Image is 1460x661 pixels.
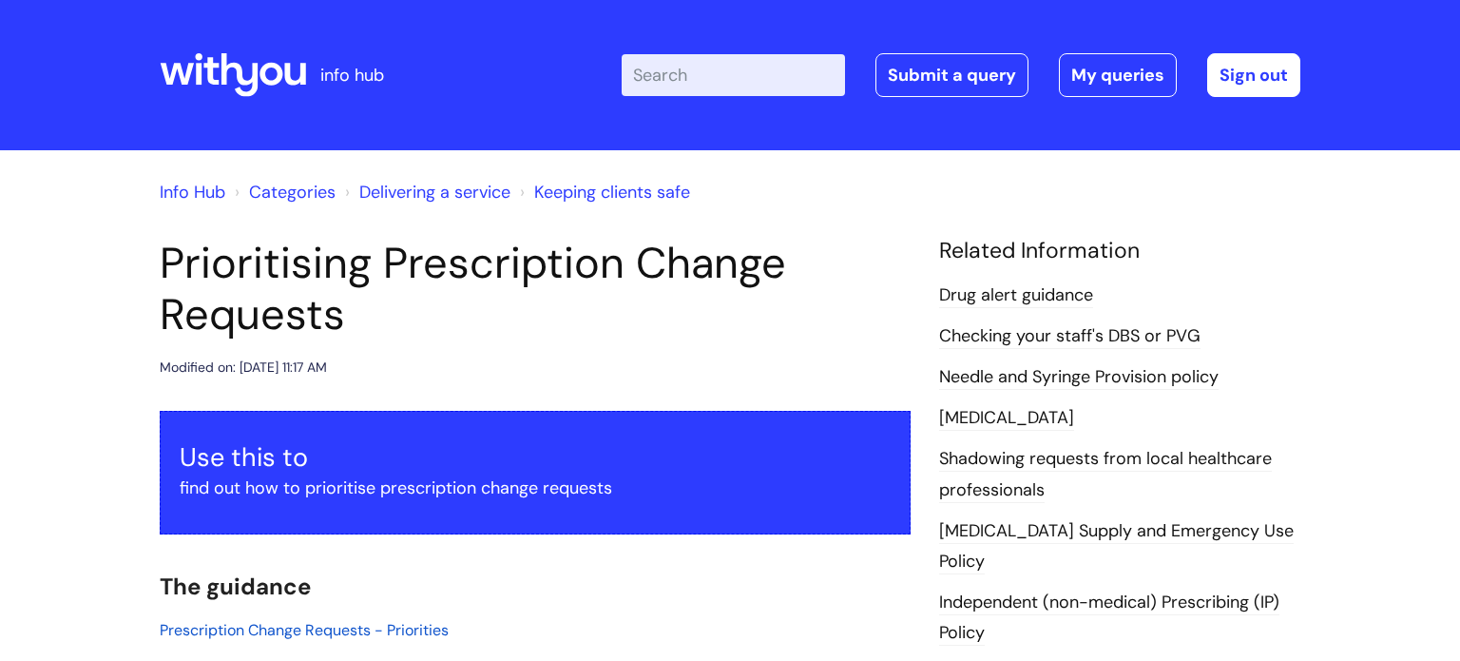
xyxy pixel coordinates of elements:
[875,53,1028,97] a: Submit a query
[622,53,1300,97] div: | -
[180,442,891,473] h3: Use this to
[160,572,311,601] span: The guidance
[515,177,690,207] li: Keeping clients safe
[320,60,384,90] p: info hub
[939,519,1294,574] a: [MEDICAL_DATA] Supply and Emergency Use Policy
[230,177,336,207] li: Solution home
[160,181,225,204] a: Info Hub
[1207,53,1300,97] a: Sign out
[160,620,449,640] a: Prescription Change Requests - Priorities
[249,181,336,204] a: Categories
[939,365,1219,390] a: Needle and Syringe Provision policy
[160,238,911,340] h1: Prioritising Prescription Change Requests
[1059,53,1177,97] a: My queries
[359,181,510,204] a: Delivering a service
[939,283,1093,308] a: Drug alert guidance
[622,54,845,96] input: Search
[939,591,1279,646] a: Independent (non-medical) Prescribing (IP) Policy
[340,177,510,207] li: Delivering a service
[939,406,1074,431] a: [MEDICAL_DATA]
[160,356,327,379] div: Modified on: [DATE] 11:17 AM
[939,447,1272,502] a: Shadowing requests from local healthcare professionals
[180,473,891,503] p: find out how to prioritise prescription change requests
[939,324,1201,349] a: Checking your staff's DBS or PVG
[534,181,690,204] a: Keeping clients safe
[939,238,1300,264] h4: Related Information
